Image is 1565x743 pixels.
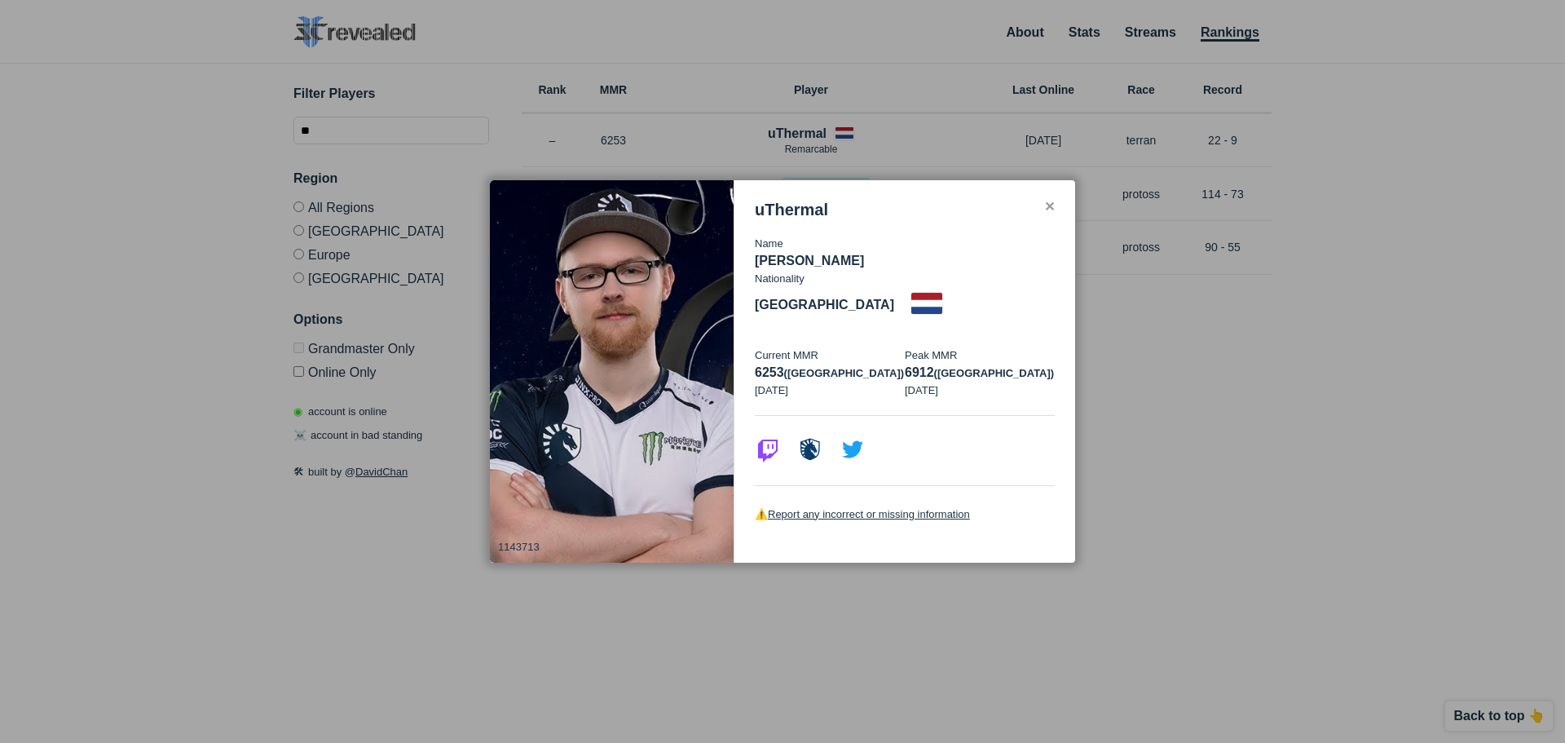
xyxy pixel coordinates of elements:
[755,236,1055,252] p: Name
[934,367,1055,379] span: ([GEOGRAPHIC_DATA])
[755,384,788,396] span: [DATE]
[755,295,894,315] p: [GEOGRAPHIC_DATA]
[797,436,823,462] img: icon-liquidpedia.02c3dfcd.svg
[905,383,1055,399] p: [DATE]
[840,451,866,465] a: Visit Twitter profile
[755,347,905,364] p: Current MMR
[797,451,823,465] a: Visit Liquidpedia profile
[755,506,1055,523] p: ⚠️
[768,508,970,520] a: Report any incorrect or missing information
[498,539,540,555] p: 1143713
[840,436,866,462] img: icon-twitter.b0e6f5a1.svg
[755,436,781,462] img: icon-twitch.7daa0e80.svg
[755,363,905,383] p: 6253
[755,251,1055,271] p: [PERSON_NAME]
[905,363,1055,383] p: 6912
[905,347,1055,364] p: Peak MMR
[755,201,828,219] h3: uThermal
[1044,201,1055,214] div: ✕
[755,271,805,287] p: Nationality
[784,367,905,379] span: ([GEOGRAPHIC_DATA])
[755,451,781,465] a: Visit Twitch profile
[490,180,734,564] img: 20190212edd5773c0e0613d6faef4c6bdc855d50.jpg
